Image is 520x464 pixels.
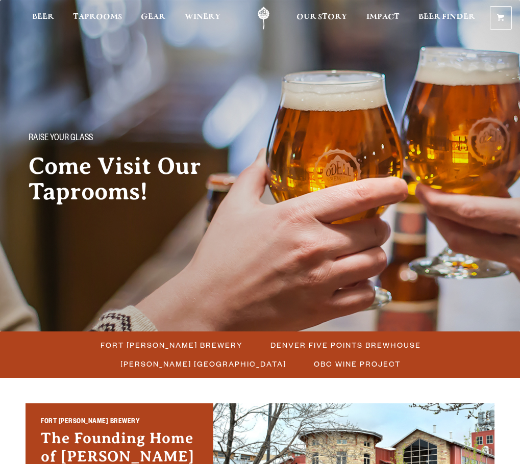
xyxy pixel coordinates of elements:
h2: Fort [PERSON_NAME] Brewery [41,417,198,429]
a: Denver Five Points Brewhouse [264,338,426,352]
span: Beer Finder [418,13,475,21]
span: [PERSON_NAME] [GEOGRAPHIC_DATA] [120,356,286,371]
span: Beer [32,13,54,21]
span: Gear [141,13,165,21]
span: Winery [185,13,220,21]
a: Our Story [290,7,354,30]
a: Winery [178,7,227,30]
a: [PERSON_NAME] [GEOGRAPHIC_DATA] [114,356,291,371]
a: Taprooms [66,7,129,30]
h2: Come Visit Our Taprooms! [29,153,249,204]
a: Impact [360,7,406,30]
span: Denver Five Points Brewhouse [270,338,421,352]
span: OBC Wine Project [314,356,401,371]
span: Taprooms [73,13,122,21]
a: Gear [134,7,172,30]
a: Odell Home [244,7,283,30]
span: Fort [PERSON_NAME] Brewery [101,338,243,352]
span: Our Story [296,13,347,21]
a: Fort [PERSON_NAME] Brewery [94,338,248,352]
span: Raise your glass [29,132,93,145]
a: Beer [26,7,61,30]
a: OBC Wine Project [308,356,406,371]
a: Beer Finder [412,7,482,30]
span: Impact [366,13,400,21]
